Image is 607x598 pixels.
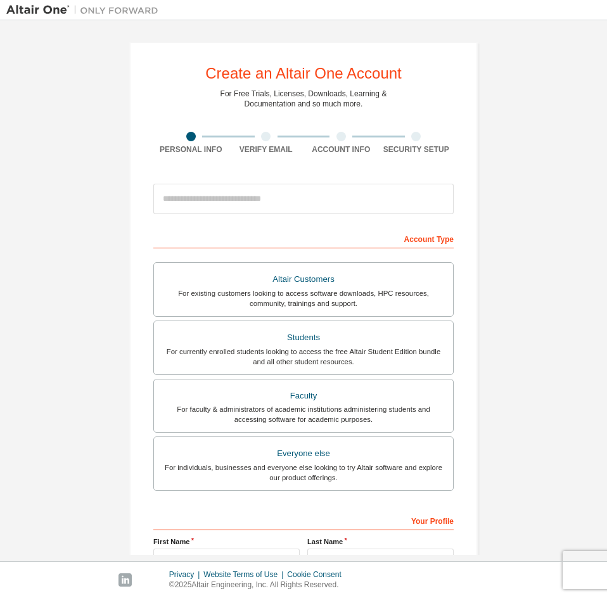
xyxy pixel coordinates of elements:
[169,580,349,590] p: © 2025 Altair Engineering, Inc. All Rights Reserved.
[203,569,287,580] div: Website Terms of Use
[162,462,445,483] div: For individuals, businesses and everyone else looking to try Altair software and explore our prod...
[153,144,229,155] div: Personal Info
[162,347,445,367] div: For currently enrolled students looking to access the free Altair Student Edition bundle and all ...
[307,537,454,547] label: Last Name
[6,4,165,16] img: Altair One
[162,404,445,424] div: For faculty & administrators of academic institutions administering students and accessing softwa...
[153,510,454,530] div: Your Profile
[287,569,348,580] div: Cookie Consent
[153,228,454,248] div: Account Type
[162,445,445,462] div: Everyone else
[118,573,132,587] img: linkedin.svg
[169,569,203,580] div: Privacy
[205,66,402,81] div: Create an Altair One Account
[220,89,387,109] div: For Free Trials, Licenses, Downloads, Learning & Documentation and so much more.
[162,288,445,309] div: For existing customers looking to access software downloads, HPC resources, community, trainings ...
[162,270,445,288] div: Altair Customers
[303,144,379,155] div: Account Info
[153,537,300,547] label: First Name
[229,144,304,155] div: Verify Email
[379,144,454,155] div: Security Setup
[162,387,445,405] div: Faculty
[162,329,445,347] div: Students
